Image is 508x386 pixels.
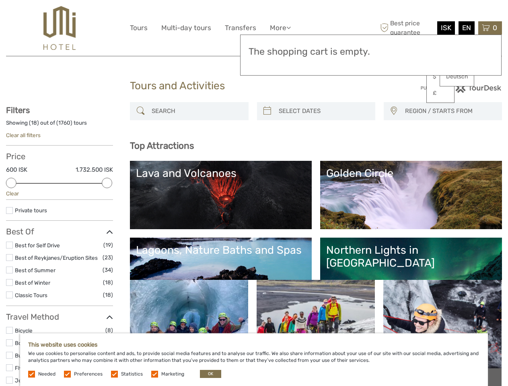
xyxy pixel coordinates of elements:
[28,341,480,348] h5: This website uses cookies
[74,371,103,378] label: Preferences
[6,227,113,236] h3: Best Of
[15,377,43,384] a: Jeep / 4x4
[161,371,184,378] label: Marketing
[130,80,378,92] h1: Tours and Activities
[15,292,47,298] a: Classic Tours
[492,24,498,32] span: 0
[326,167,496,180] div: Golden Circle
[58,119,70,127] label: 1760
[427,70,454,84] a: $
[440,70,474,84] a: Deutsch
[43,6,75,50] img: 526-1e775aa5-7374-4589-9d7e-5793fb20bdfc_logo_big.jpg
[401,105,498,118] button: REGION / STARTS FROM
[420,83,502,93] img: PurchaseViaTourDesk.png
[105,326,113,335] span: (8)
[15,327,33,334] a: Bicycle
[121,371,143,378] label: Statistics
[6,312,113,322] h3: Travel Method
[130,22,148,34] a: Tours
[31,119,37,127] label: 18
[15,267,56,273] a: Best of Summer
[130,140,194,151] b: Top Attractions
[103,253,113,262] span: (23)
[103,278,113,287] span: (18)
[11,14,91,21] p: We're away right now. Please check back later!
[93,12,102,22] button: Open LiveChat chat widget
[276,104,371,118] input: SELECT DATES
[6,190,113,197] div: Clear
[6,119,113,131] div: Showing ( ) out of ( ) tours
[378,19,435,37] span: Best price guarantee
[441,24,451,32] span: ISK
[6,132,41,138] a: Clear all filters
[136,244,306,257] div: Lagoons, Nature Baths and Spas
[103,290,113,300] span: (18)
[15,365,30,371] a: Flying
[15,352,25,359] a: Bus
[38,371,56,378] label: Needed
[15,207,47,214] a: Private tours
[15,340,27,346] a: Boat
[15,242,60,248] a: Best for Self Drive
[459,21,475,35] div: EN
[136,167,306,180] div: Lava and Volcanoes
[103,265,113,275] span: (34)
[427,86,454,101] a: £
[326,244,496,300] a: Northern Lights in [GEOGRAPHIC_DATA]
[15,255,98,261] a: Best of Reykjanes/Eruption Sites
[6,166,27,174] label: 600 ISK
[326,167,496,223] a: Golden Circle
[136,244,306,300] a: Lagoons, Nature Baths and Spas
[6,152,113,161] h3: Price
[270,22,291,34] a: More
[136,167,306,223] a: Lava and Volcanoes
[161,22,211,34] a: Multi-day tours
[225,22,256,34] a: Transfers
[103,240,113,250] span: (19)
[148,104,244,118] input: SEARCH
[6,105,30,115] strong: Filters
[20,333,488,386] div: We use cookies to personalise content and ads, to provide social media features and to analyse ou...
[200,370,221,378] button: OK
[326,244,496,270] div: Northern Lights in [GEOGRAPHIC_DATA]
[15,279,50,286] a: Best of Winter
[249,46,493,57] h3: The shopping cart is empty.
[76,166,113,174] label: 1.732.500 ISK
